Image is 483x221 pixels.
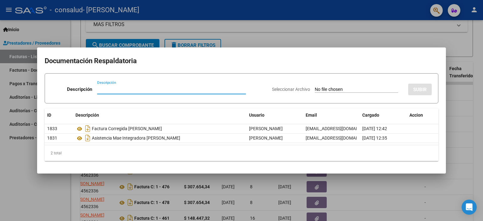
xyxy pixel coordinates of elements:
[84,133,92,143] i: Descargar documento
[47,135,57,141] span: 1831
[306,113,317,118] span: Email
[306,126,375,131] span: [EMAIL_ADDRESS][DOMAIN_NAME]
[408,84,432,95] button: SUBIR
[462,200,477,215] div: Open Intercom Messenger
[409,113,423,118] span: Accion
[362,126,387,131] span: [DATE] 12:42
[84,124,92,134] i: Descargar documento
[362,113,379,118] span: Cargado
[360,108,407,122] datatable-header-cell: Cargado
[407,108,438,122] datatable-header-cell: Accion
[362,135,387,141] span: [DATE] 12:35
[247,108,303,122] datatable-header-cell: Usuario
[45,108,73,122] datatable-header-cell: ID
[303,108,360,122] datatable-header-cell: Email
[306,135,375,141] span: [EMAIL_ADDRESS][DOMAIN_NAME]
[75,133,244,143] div: Asistencia Mae Integradora [PERSON_NAME]
[413,87,427,92] span: SUBIR
[47,113,51,118] span: ID
[75,124,244,134] div: Factura Corregida [PERSON_NAME]
[67,86,92,93] p: Descripción
[73,108,247,122] datatable-header-cell: Descripción
[45,55,438,67] h2: Documentación Respaldatoria
[75,113,99,118] span: Descripción
[45,145,438,161] div: 2 total
[272,87,310,92] span: Seleccionar Archivo
[249,113,264,118] span: Usuario
[249,126,283,131] span: [PERSON_NAME]
[249,135,283,141] span: [PERSON_NAME]
[47,126,57,131] span: 1833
